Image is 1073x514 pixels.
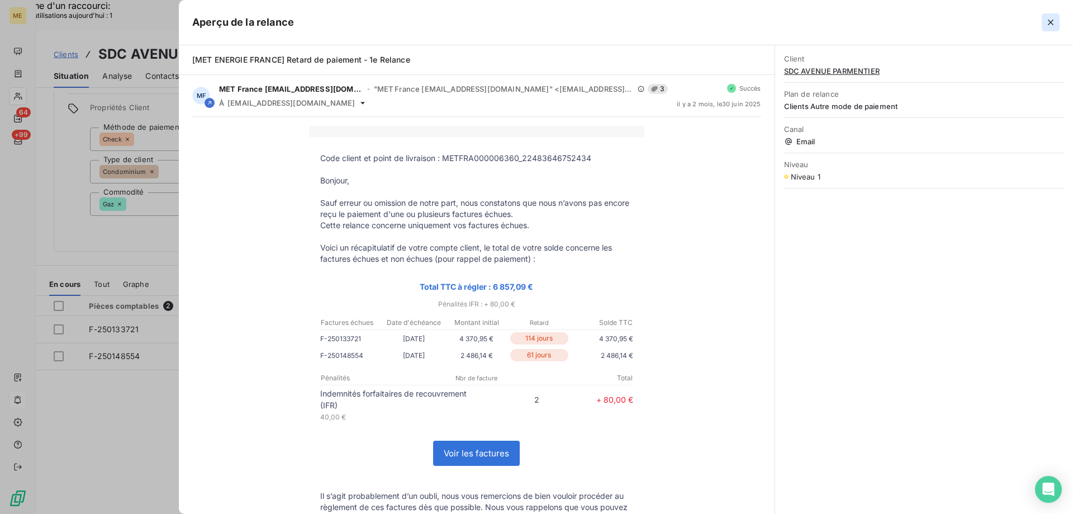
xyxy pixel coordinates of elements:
span: Client [784,54,1064,63]
p: 2 486,14 € [445,350,508,361]
span: [MET ENERGIE FRANCE] Retard de paiement - 1e Relance [192,55,410,64]
span: Niveau 1 [791,172,820,181]
p: 2 486,14 € [571,350,633,361]
p: Nbr de facture [425,373,528,383]
p: Cette relance concerne uniquement vos factures échues. [320,220,633,231]
p: Voici un récapitulatif de votre compte client, le total de votre solde concerne les factures échu... [320,242,633,265]
p: Sauf erreur ou omission de notre part, nous constatons que nous n’avons pas encore reçu le paieme... [320,197,633,220]
p: Pénalités [321,373,424,383]
span: Plan de relance [784,89,1064,98]
p: Pénalités IFR : + 80,00 € [309,298,644,310]
span: Niveau [784,160,1064,169]
p: F-250133721 [320,333,383,345]
p: Total TTC à régler : 6 857,09 € [320,280,633,293]
p: [DATE] [383,350,445,361]
p: 2 [477,394,539,405]
span: À [219,98,224,107]
p: Code client et point de livraison : METFRA000006360_22483646752434 [320,153,633,164]
span: Clients Autre mode de paiement [784,102,1064,111]
p: Indemnités forfaitaires de recouvrement (IFR) [320,388,477,411]
span: MET France [EMAIL_ADDRESS][DOMAIN_NAME] [219,84,364,93]
span: "MET France [EMAIL_ADDRESS][DOMAIN_NAME]" <[EMAIL_ADDRESS][DOMAIN_NAME]> [374,84,635,93]
p: Total [529,373,633,383]
p: 114 jours [510,332,568,345]
p: Date d'échéance [383,318,445,328]
p: Bonjour, [320,175,633,186]
p: 4 370,95 € [571,333,633,345]
p: 61 jours [510,349,568,361]
p: 4 370,95 € [445,333,508,345]
span: Succès [739,85,761,92]
span: Canal [784,125,1064,134]
p: Solde TTC [571,318,633,328]
div: MF [192,87,210,105]
span: 3 [648,84,668,94]
span: - [367,86,370,92]
span: il y a 2 mois , le 30 juin 2025 [677,101,761,107]
p: + 80,00 € [539,394,633,405]
p: Retard [509,318,570,328]
p: Montant initial [446,318,507,328]
p: Factures échues [321,318,382,328]
h5: Aperçu de la relance [192,15,294,30]
span: SDC AVENUE PARMENTIER [784,67,1064,76]
p: [DATE] [383,333,445,345]
span: Email [784,137,1064,146]
a: Voir les factures [434,441,519,465]
span: [EMAIL_ADDRESS][DOMAIN_NAME] [227,98,355,107]
p: 40,00 € [320,411,477,423]
p: F-250148554 [320,350,383,361]
div: Open Intercom Messenger [1035,476,1062,503]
